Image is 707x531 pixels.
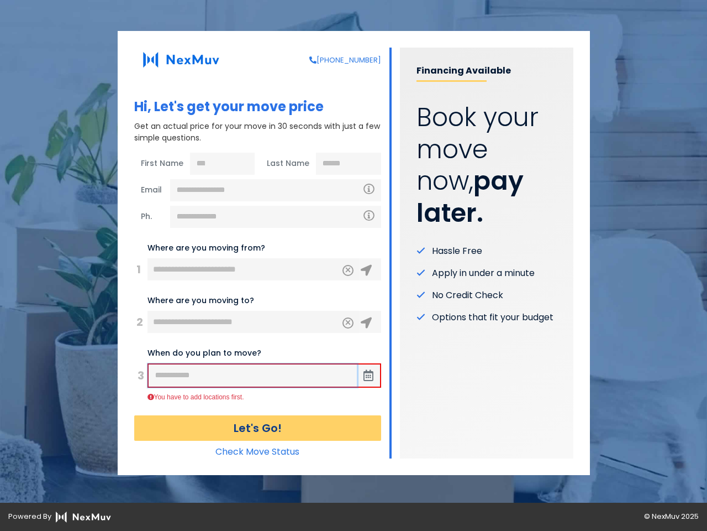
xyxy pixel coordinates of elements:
[139,392,389,402] div: You have to add locations first.
[147,347,261,359] label: When do you plan to move?
[215,445,299,458] a: Check Move Status
[134,179,170,201] span: Email
[432,267,535,280] span: Apply in under a minute
[134,121,381,144] p: Get an actual price for your move in 30 seconds with just a few simple questions.
[432,244,482,258] span: Hassle Free
[147,258,359,280] input: 123 Main St, City, ST ZIP
[432,289,503,302] span: No Credit Check
[432,311,553,324] span: Options that fit your budget
[147,311,359,333] input: 456 Elm St, City, ST ZIP
[416,102,557,229] p: Book your move now,
[134,206,170,228] span: Ph.
[309,55,381,66] a: [PHONE_NUMBER]
[260,153,316,175] span: Last Name
[416,163,524,231] strong: pay later.
[353,511,707,523] div: © NexMuv 2025
[416,64,557,82] p: Financing Available
[342,317,353,329] button: Clear
[134,153,190,175] span: First Name
[134,99,381,115] h1: Hi, Let's get your move price
[342,265,353,276] button: Clear
[147,242,265,254] label: Where are you moving from?
[134,48,228,72] img: NexMuv
[134,415,381,441] button: Let's Go!
[147,295,254,306] label: Where are you moving to?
